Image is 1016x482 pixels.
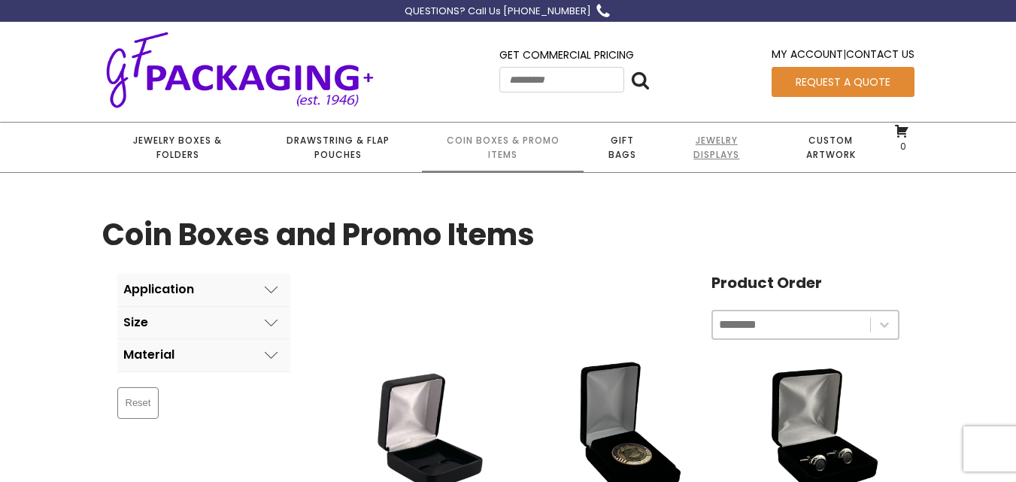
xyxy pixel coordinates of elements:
div: Material [123,348,174,362]
div: | [772,46,914,66]
h1: Coin Boxes and Promo Items [102,211,535,259]
img: GF Packaging + - Established 1946 [102,29,378,111]
button: Reset [117,387,159,419]
div: Application [123,283,194,296]
h4: Product Order [711,274,899,292]
a: Jewelry Displays [661,123,772,172]
button: Material [117,339,290,371]
a: 0 [894,123,909,152]
span: 0 [896,140,906,153]
a: Gift Bags [584,123,661,172]
a: Contact Us [846,47,914,62]
div: QUESTIONS? Call Us [PHONE_NUMBER] [405,4,591,20]
button: Application [117,274,290,306]
div: Size [123,316,148,329]
a: Jewelry Boxes & Folders [102,123,253,172]
a: Request a Quote [772,67,914,97]
button: Toggle List [871,311,898,338]
a: Custom Artwork [772,123,889,172]
a: My Account [772,47,843,62]
a: Get Commercial Pricing [499,47,634,62]
a: Coin Boxes & Promo Items [422,123,583,172]
a: Drawstring & Flap Pouches [253,123,422,172]
button: Size [117,307,290,339]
